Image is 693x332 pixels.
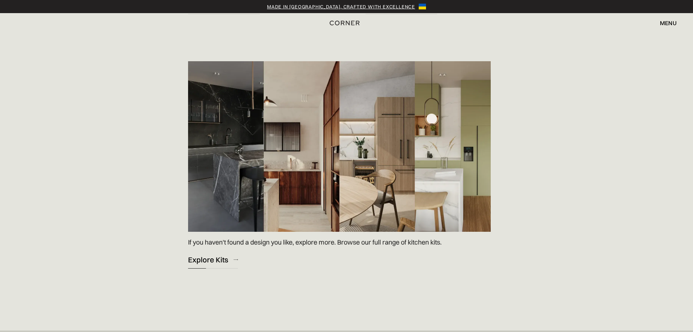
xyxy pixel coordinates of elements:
[188,251,238,269] a: Explore Kits
[267,3,415,10] a: Made in [GEOGRAPHIC_DATA], crafted with excellence
[188,237,442,247] p: If you haven't found a design you like, explore more. Browse our full range of kitchen kits.
[660,20,677,26] div: menu
[322,18,371,28] a: home
[653,17,677,29] div: menu
[188,255,228,265] div: Explore Kits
